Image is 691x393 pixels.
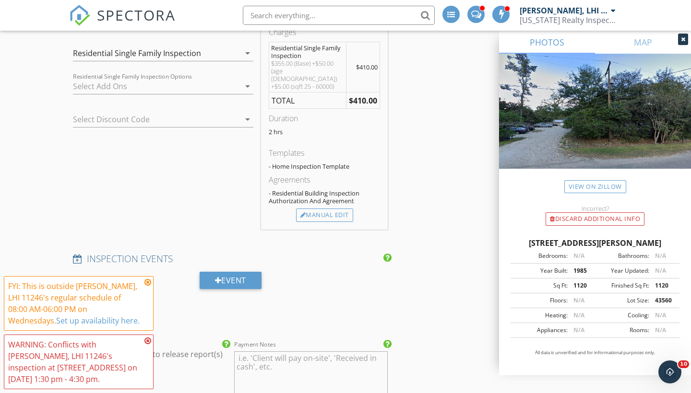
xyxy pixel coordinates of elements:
h4: INSPECTION EVENTS [73,253,388,265]
img: streetview [499,54,691,192]
div: Charges [269,26,380,38]
div: FYI: This is outside [PERSON_NAME], LHI 11246's regular schedule of 08:00 AM-06:00 PM on Wednesdays. [8,280,142,326]
div: [PERSON_NAME], LHI 11246 [520,6,608,15]
a: Set up availability here. [56,315,140,326]
span: N/A [573,311,584,319]
div: Sq Ft: [513,281,568,290]
div: Cooling: [595,311,649,320]
span: N/A [655,252,666,260]
div: Rooms: [595,326,649,335]
div: Templates [269,147,380,159]
span: N/A [573,296,584,304]
span: N/A [655,326,666,334]
a: SPECTORA [69,13,176,33]
div: Bedrooms: [513,252,568,260]
div: Floors: [513,296,568,305]
i: arrow_drop_down [242,47,253,59]
label: Require payment to release report(s) [88,349,223,359]
div: Event [200,272,262,289]
div: Lot Size: [595,296,649,305]
span: 10 [678,360,689,368]
p: 2 hrs [269,128,380,136]
div: [STREET_ADDRESS][PERSON_NAME] [511,237,679,249]
div: - Residential Building Inspection Authorization And Agreement [269,189,380,205]
div: Heating: [513,311,568,320]
strong: $410.00 [349,95,377,106]
div: 1120 [649,281,677,290]
div: Year Built: [513,266,568,275]
i: arrow_drop_down [242,81,253,92]
div: Discard Additional info [546,212,644,226]
div: Agreements [269,174,380,185]
a: PHOTOS [499,31,595,54]
iframe: Intercom live chat [658,360,681,383]
div: Finished Sq Ft: [595,281,649,290]
div: Manual Edit [296,208,353,222]
a: View on Zillow [564,180,626,193]
span: N/A [655,311,666,319]
div: Duration [269,113,380,124]
div: Incorrect? [499,205,691,212]
div: Appliances: [513,326,568,335]
input: Search everything... [243,6,435,25]
img: The Best Home Inspection Software - Spectora [69,5,90,26]
div: $355.00 (Base) +$50.00 (age [DEMOGRAPHIC_DATA]) +$5.00 (sqft 25 - 60000) [271,59,345,90]
span: SPECTORA [97,5,176,25]
h4: PAYMENT [73,319,388,332]
div: Louisiana Realty Inspections, LLC [520,15,616,25]
div: Residential Single Family Inspection [271,44,345,59]
div: - Home Inspection Template [269,162,380,170]
div: 1120 [568,281,595,290]
div: 1985 [568,266,595,275]
a: MAP [595,31,691,54]
span: N/A [655,266,666,275]
td: TOTAL [269,92,346,109]
span: $410.00 [356,63,378,71]
div: WARNING: Conflicts with [PERSON_NAME], LHI 11246's inspection at [STREET_ADDRESS] on [DATE] 1:30 ... [8,339,142,385]
div: Bathrooms: [595,252,649,260]
span: N/A [573,326,584,334]
p: All data is unverified and for informational purposes only. [511,349,679,356]
span: N/A [573,252,584,260]
div: Residential Single Family Inspection [73,49,201,58]
i: arrow_drop_down [242,114,253,125]
div: Year Updated: [595,266,649,275]
div: 43560 [649,296,677,305]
